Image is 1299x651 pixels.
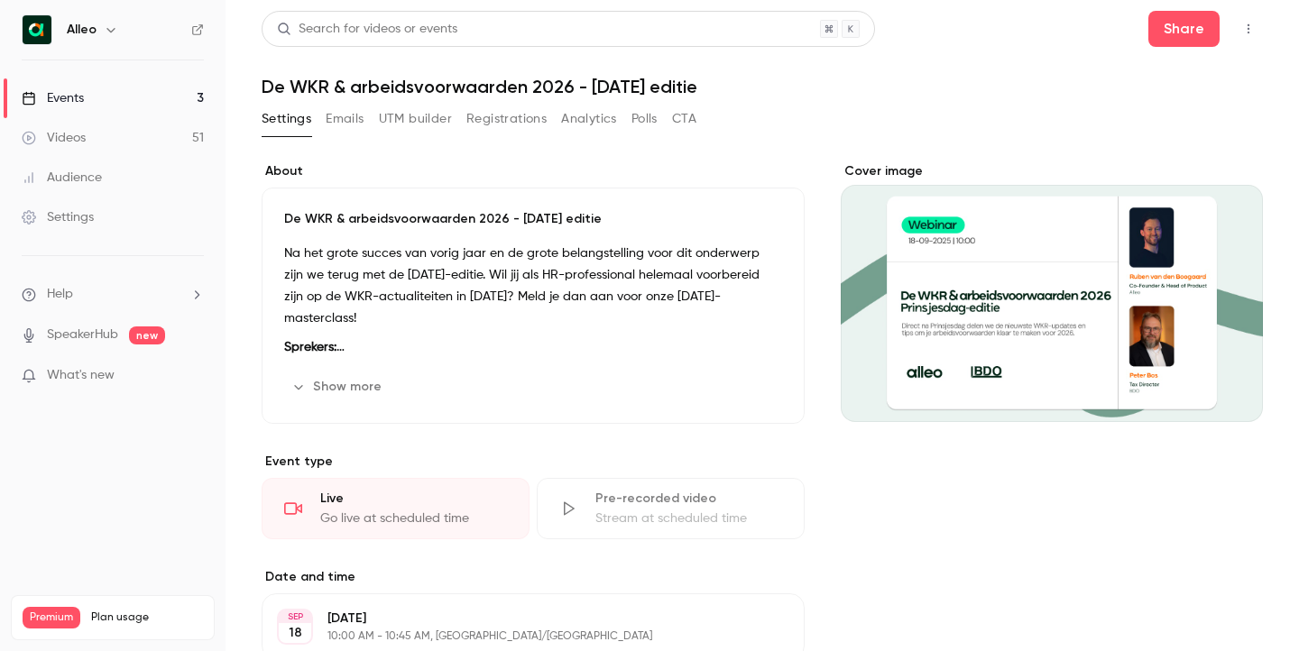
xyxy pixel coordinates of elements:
p: Na het grote succes van vorig jaar en de grote belangstelling voor dit onderwerp zijn we terug me... [284,243,782,329]
span: new [129,326,165,344]
button: Registrations [466,105,547,133]
section: Cover image [841,162,1263,422]
span: Help [47,285,73,304]
span: Plan usage [91,610,203,625]
div: Pre-recorded videoStream at scheduled time [537,478,805,539]
p: [DATE] [327,610,709,628]
h1: De WKR & arbeidsvoorwaarden 2026 - [DATE] editie [262,76,1263,97]
button: CTA [672,105,696,133]
div: Live [320,490,507,508]
label: About [262,162,805,180]
div: Videos [22,129,86,147]
p: 10:00 AM - 10:45 AM, [GEOGRAPHIC_DATA]/[GEOGRAPHIC_DATA] [327,629,709,644]
p: Event type [262,453,805,471]
a: SpeakerHub [47,325,118,344]
strong: Sprekers: [284,341,345,353]
div: Settings [22,208,94,226]
span: Premium [23,607,80,628]
div: Events [22,89,84,107]
h6: Alleo [67,21,97,39]
button: Emails [326,105,364,133]
div: SEP [279,610,311,623]
label: Cover image [841,162,1263,180]
li: help-dropdown-opener [22,285,204,304]
button: Settings [262,105,311,133]
label: Date and time [262,568,805,586]
img: Alleo [23,15,51,44]
button: UTM builder [379,105,452,133]
p: 18 [289,624,302,642]
button: Show more [284,372,392,401]
div: Go live at scheduled time [320,509,507,527]
button: Analytics [561,105,617,133]
div: Search for videos or events [277,20,457,39]
iframe: Noticeable Trigger [182,368,204,384]
div: Pre-recorded video [595,490,782,508]
span: What's new [47,366,115,385]
div: LiveGo live at scheduled time [262,478,530,539]
button: Share [1148,11,1220,47]
button: Polls [631,105,658,133]
div: Stream at scheduled time [595,509,782,527]
p: De WKR & arbeidsvoorwaarden 2026 - [DATE] editie [284,210,782,228]
div: Audience [22,169,102,187]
